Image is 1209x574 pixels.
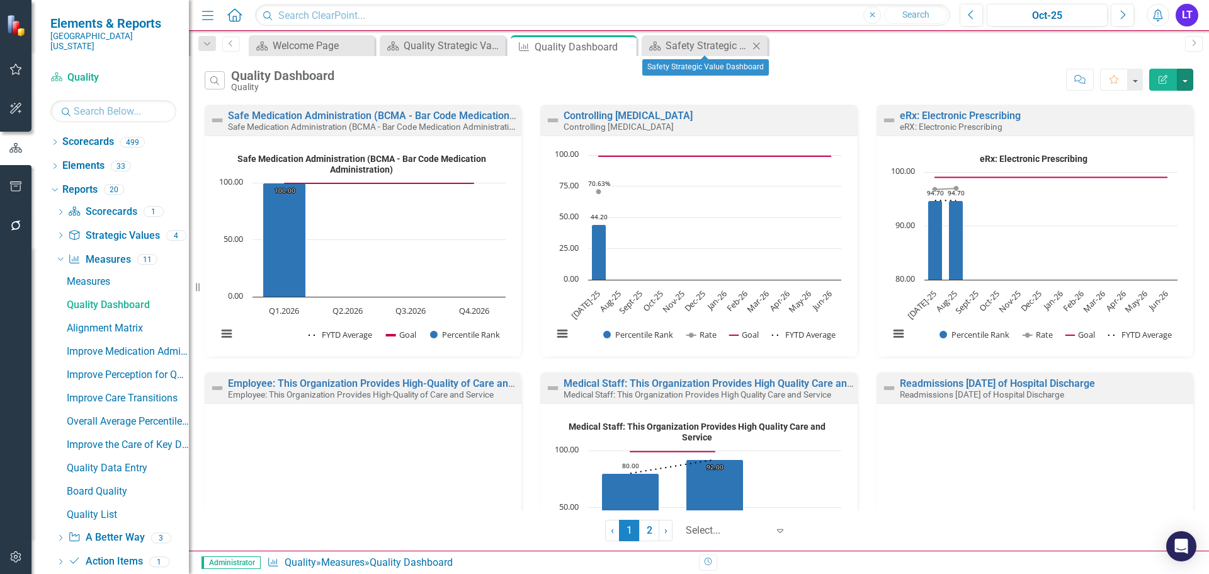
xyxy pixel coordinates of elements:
[228,377,550,389] a: Employee: This Organization Provides High-Quality of Care and Service
[62,183,98,197] a: Reports
[67,323,189,334] div: Alignment Matrix
[642,59,769,76] div: Safety Strategic Value Dashboard
[547,149,851,353] div: Chart. Highcharts interactive chart.
[927,188,944,197] text: 94.70
[64,341,189,361] a: Improve Medication Administration and e-Prescribing -- Leapfrog (Acute)/MIPS and PI (Ambulatory &...
[991,8,1103,23] div: Oct-25
[664,524,667,536] span: ›
[1176,4,1198,26] button: LT
[559,501,579,512] text: 50.00
[596,154,834,159] g: Goal, series 3 of 4. Line with 12 data points.
[210,113,225,128] img: Not Defined
[1040,288,1065,313] text: Jan-26
[902,9,929,20] span: Search
[64,434,189,454] a: Improve the Care of Key Diagnoses
[564,389,831,399] small: Medical Staff: This Organization Provides High Quality Care and Service
[430,329,501,340] button: Show Percentile Rank
[682,288,708,314] text: Dec-25
[953,288,981,316] text: Sept-25
[640,288,666,313] text: Oct-25
[67,439,189,451] div: Improve the Care of Key Diagnoses
[933,288,960,314] text: Aug-25
[62,159,105,173] a: Elements
[564,122,674,132] small: Controlling [MEDICAL_DATA]
[68,229,159,243] a: Strategic Values
[68,253,130,267] a: Measures
[231,69,334,83] div: Quality Dashboard
[882,113,897,128] img: Not Defined
[67,416,189,427] div: Overall Average Percentile Rank-Quality
[900,122,1002,132] small: eRX: Electronic Prescribing
[50,71,176,85] a: Quality
[332,305,363,316] text: Q2.2026
[883,149,1184,353] svg: Interactive chart
[1018,288,1044,314] text: Dec-25
[545,113,560,128] img: Not Defined
[309,329,373,340] button: Show FYTD Average
[545,381,560,396] img: Not Defined
[564,110,693,122] a: Controlling [MEDICAL_DATA]
[895,273,915,284] text: 80.00
[622,461,639,470] text: 80.00
[67,486,189,497] div: Board Quality
[282,180,287,185] g: FYTD Average, series 1 of 3. Line with 4 data points.
[255,4,950,26] input: Search ClearPoint...
[976,288,1001,313] text: Oct-25
[321,556,365,568] a: Measures
[269,305,299,316] text: Q1.2026
[1060,288,1086,314] text: Feb-26
[953,186,958,191] path: Aug-25, 96.97260689. Rate.
[686,329,717,340] button: Show Rate
[786,288,814,315] text: May-26
[201,556,261,569] span: Administrator
[273,38,372,54] div: Welcome Page
[205,105,521,357] div: Double-Click to Edit
[704,288,729,313] text: Jan-26
[900,110,1021,122] a: eRx: Electronic Prescribing
[559,242,579,253] text: 25.00
[68,554,142,569] a: Action Items
[64,481,189,501] a: Board Quality
[50,31,176,52] small: [GEOGRAPHIC_DATA][US_STATE]
[616,288,645,316] text: Sept-25
[900,389,1064,399] small: Readmissions [DATE] of Hospital Discharge
[404,38,502,54] div: Quality Strategic Value Dashboard
[231,83,334,92] div: Quality
[564,273,579,284] text: 0.00
[890,325,907,343] button: View chart menu, eRx: Electronic Prescribing
[67,346,189,357] div: Improve Medication Administration and e-Prescribing -- Leapfrog (Acute)/MIPS and PI (Ambulatory &...
[67,369,189,381] div: Improve Perception for Quality of Care - Employee Opinion Survey (SOMC Enterprise-Wide)
[228,110,582,122] a: Safe Medication Administration (BCMA - Bar Code Medication Administration)
[64,387,189,408] a: Improve Care Transitions
[883,149,1187,353] div: eRx: Electronic Prescribing. Highcharts interactive chart.
[211,149,515,353] div: Safe Medication Administration (BCMA - Bar Code Medication Administration). Highcharts interactiv...
[68,531,144,545] a: A Better Way
[459,305,489,316] text: Q4.2026
[1122,288,1149,315] text: May-26
[553,325,571,343] button: View chart menu, Chart
[64,318,189,338] a: Alignment Matrix
[386,329,416,340] button: Show Goal
[67,393,189,404] div: Improve Care Transitions
[6,14,28,37] img: ClearPoint Strategy
[905,288,938,321] text: [DATE]-25
[928,200,942,280] path: Jul-25, 94.7. Percentile Rank.
[1065,329,1095,340] button: Show Goal
[64,294,189,314] a: Quality Dashboard
[237,154,486,175] text: Safe Medication Administration (BCMA - Bar Code Medication Administration)
[383,38,502,54] a: Quality Strategic Value Dashboard
[619,520,639,541] span: 1
[598,288,624,314] text: Aug-25
[987,4,1108,26] button: Oct-25
[1145,288,1170,313] text: Jun-26
[1103,288,1128,313] text: Apr-26
[228,290,243,301] text: 0.00
[744,288,771,314] text: Mar-26
[588,179,610,188] text: 70.63%
[263,183,306,297] path: Q1.2026, 100. Percentile Rank.
[724,288,750,314] text: Feb-26
[884,6,947,24] button: Search
[62,135,114,149] a: Scorecards
[645,38,749,54] a: Safety Strategic Value Dashboard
